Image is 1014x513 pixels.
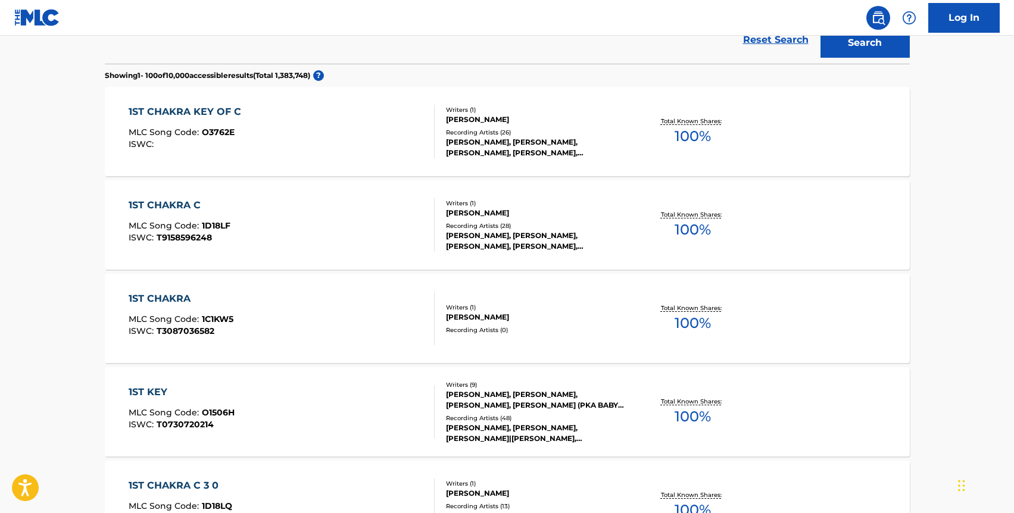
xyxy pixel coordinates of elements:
a: Public Search [866,6,890,30]
div: [PERSON_NAME], [PERSON_NAME], [PERSON_NAME], [PERSON_NAME] (PKA BABY) [PERSON_NAME], [PERSON_NAME... [446,389,626,411]
img: help [902,11,916,25]
span: 100 % [675,406,711,427]
span: MLC Song Code : [129,407,202,418]
span: T3087036582 [157,326,214,336]
div: Help [897,6,921,30]
span: ? [313,70,324,81]
span: MLC Song Code : [129,127,202,137]
div: [PERSON_NAME], [PERSON_NAME], [PERSON_NAME], [PERSON_NAME], [PERSON_NAME][GEOGRAPHIC_DATA] [446,230,626,252]
p: Showing 1 - 100 of 10,000 accessible results (Total 1,383,748 ) [105,70,310,81]
div: Writers ( 1 ) [446,199,626,208]
span: 100 % [675,312,711,334]
div: 1ST CHAKRA [129,292,233,306]
span: ISWC : [129,232,157,243]
div: Writers ( 1 ) [446,479,626,488]
div: Recording Artists ( 0 ) [446,326,626,334]
div: Drag [958,468,965,503]
div: [PERSON_NAME] [446,208,626,218]
span: 1D18LQ [202,501,232,511]
iframe: Chat Widget [954,456,1014,513]
div: 1ST CHAKRA C 3 0 [129,478,232,493]
span: ISWC : [129,139,157,149]
span: O3762E [202,127,235,137]
div: Recording Artists ( 48 ) [446,414,626,423]
div: [PERSON_NAME] [446,114,626,125]
span: ISWC : [129,326,157,336]
div: Recording Artists ( 28 ) [446,221,626,230]
div: Recording Artists ( 13 ) [446,502,626,511]
a: Log In [928,3,1000,33]
div: [PERSON_NAME], [PERSON_NAME], [PERSON_NAME], [PERSON_NAME], [PERSON_NAME][GEOGRAPHIC_DATA] [446,137,626,158]
a: 1ST CHAKRAMLC Song Code:1C1KW5ISWC:T3087036582Writers (1)[PERSON_NAME]Recording Artists (0)Total ... [105,274,910,363]
span: 100 % [675,219,711,240]
span: T9158596248 [157,232,212,243]
div: 1ST KEY [129,385,235,399]
p: Total Known Shares: [661,117,725,126]
div: 1ST CHAKRA KEY OF C [129,105,247,119]
p: Total Known Shares: [661,397,725,406]
span: MLC Song Code : [129,501,202,511]
p: Total Known Shares: [661,210,725,219]
a: 1ST CHAKRA CMLC Song Code:1D18LFISWC:T9158596248Writers (1)[PERSON_NAME]Recording Artists (28)[PE... [105,180,910,270]
a: 1ST CHAKRA KEY OF CMLC Song Code:O3762EISWC:Writers (1)[PERSON_NAME]Recording Artists (26)[PERSON... [105,87,910,176]
div: [PERSON_NAME] [446,312,626,323]
span: MLC Song Code : [129,314,202,324]
p: Total Known Shares: [661,304,725,312]
div: Recording Artists ( 26 ) [446,128,626,137]
span: MLC Song Code : [129,220,202,231]
button: Search [820,28,910,58]
span: 1C1KW5 [202,314,233,324]
img: search [871,11,885,25]
div: Writers ( 1 ) [446,105,626,114]
div: 1ST CHAKRA C [129,198,230,212]
span: T0730720214 [157,419,214,430]
span: 1D18LF [202,220,230,231]
div: Writers ( 9 ) [446,380,626,389]
div: Writers ( 1 ) [446,303,626,312]
a: 1ST KEYMLC Song Code:O1506HISWC:T0730720214Writers (9)[PERSON_NAME], [PERSON_NAME], [PERSON_NAME]... [105,367,910,456]
span: O1506H [202,407,235,418]
div: [PERSON_NAME] [446,488,626,499]
p: Total Known Shares: [661,490,725,499]
img: MLC Logo [14,9,60,26]
a: Reset Search [737,27,815,53]
span: 100 % [675,126,711,147]
span: ISWC : [129,419,157,430]
div: [PERSON_NAME], [PERSON_NAME], [PERSON_NAME]|[PERSON_NAME], [PERSON_NAME] & [PERSON_NAME], [PERSON... [446,423,626,444]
